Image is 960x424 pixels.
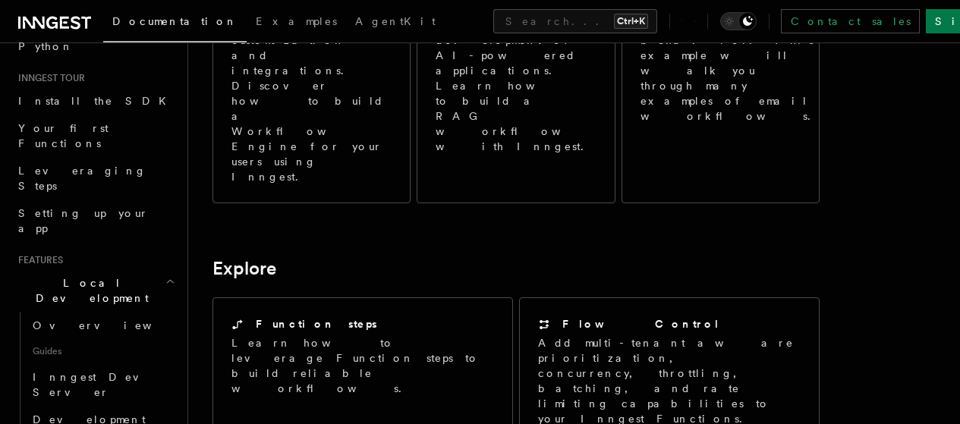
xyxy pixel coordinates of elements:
[12,72,85,84] span: Inngest tour
[27,363,178,406] a: Inngest Dev Server
[212,258,276,279] a: Explore
[18,207,149,234] span: Setting up your app
[781,9,920,33] a: Contact sales
[27,312,178,339] a: Overview
[103,5,247,42] a: Documentation
[12,33,178,60] a: Python
[12,87,178,115] a: Install the SDK
[231,2,392,184] p: Users [DATE] are demanding customization and integrations. Discover how to build a Workflow Engin...
[256,15,337,27] span: Examples
[18,165,146,192] span: Leveraging Steps
[12,254,63,266] span: Features
[346,5,445,41] a: AgentKit
[256,316,377,331] h2: Function steps
[12,115,178,157] a: Your first Functions
[12,269,178,312] button: Local Development
[355,15,436,27] span: AgentKit
[614,14,648,29] kbd: Ctrl+K
[12,199,178,242] a: Setting up your app
[493,9,657,33] button: Search...Ctrl+K
[18,95,175,107] span: Install the SDK
[247,5,346,41] a: Examples
[562,316,720,331] h2: Flow Control
[33,319,189,331] span: Overview
[12,275,165,306] span: Local Development
[27,339,178,363] span: Guides
[12,157,178,199] a: Leveraging Steps
[33,371,162,398] span: Inngest Dev Server
[436,2,598,154] p: Inngest offers tools to support the development of AI-powered applications. Learn how to build a ...
[112,15,238,27] span: Documentation
[18,122,109,149] span: Your first Functions
[720,12,757,30] button: Toggle dark mode
[18,40,74,52] span: Python
[231,335,494,396] p: Learn how to leverage Function steps to build reliable workflows.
